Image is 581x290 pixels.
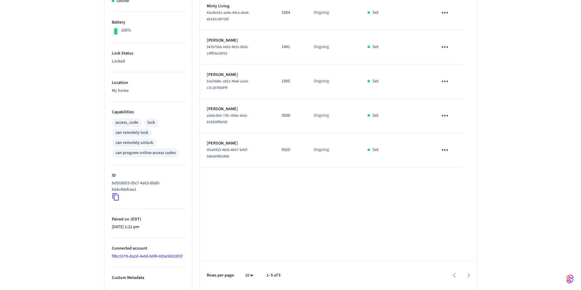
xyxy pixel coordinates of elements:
[281,44,299,50] p: 1441
[372,9,379,16] p: Set
[147,119,155,126] div: lock
[372,112,379,119] p: Set
[207,272,235,279] p: Rows per page:
[207,113,248,125] span: a3e6c99d-73fc-458e-a0a2-634359ffa028
[306,64,360,99] td: Ongoing
[207,106,267,112] p: [PERSON_NAME]
[207,79,249,90] span: b3a7689c-a921-49a8-a1ed-c3c18760af4f
[112,58,185,65] p: Locked
[115,119,138,126] div: access_code
[266,272,281,279] p: 1–5 of 5
[112,80,185,86] p: Location
[112,88,185,94] p: My home
[207,72,267,78] p: [PERSON_NAME]
[207,44,249,56] span: 247675b6-0433-4415-9026-14ff53e24033
[115,130,148,136] div: can remotely lock
[112,19,185,26] p: Battery
[112,224,185,230] p: [DATE] 1:22 pm
[112,109,185,115] p: Capabilities
[566,274,574,284] img: SeamLogoGradient.69752ec5.svg
[281,9,299,16] p: 1984
[372,44,379,50] p: Set
[372,78,379,85] p: Set
[281,147,299,153] p: 9920
[306,30,360,64] td: Ongoing
[306,99,360,133] td: Ongoing
[129,216,141,222] span: ( EDT )
[112,275,185,281] p: Custom Metadata
[207,37,267,44] p: [PERSON_NAME]
[281,78,299,85] p: 1985
[207,3,267,9] p: Minty Living
[115,150,176,156] div: can program online access codes
[306,133,360,167] td: Ongoing
[115,140,153,146] div: can remotely unlock
[112,50,185,57] p: Lock Status
[242,271,257,280] div: 10
[112,245,185,252] p: Connected account
[372,147,379,153] p: Set
[207,10,250,22] span: 41e3bdd1-ea0e-441a-aba4-eb181cd6726f
[112,216,185,223] p: Paired on
[112,172,185,179] p: ID
[121,27,131,34] p: 100%
[281,112,299,119] p: 3608
[112,180,182,193] p: bd918053-95c7-4a63-80d0-b64c40efcee1
[112,253,183,259] a: f8bc5378-da2d-4e68-b0f4-693e58028f1f
[207,147,248,159] span: 9f1e0933-4843-4bb7-b4df-9abebf8b2868
[207,140,267,147] p: [PERSON_NAME]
